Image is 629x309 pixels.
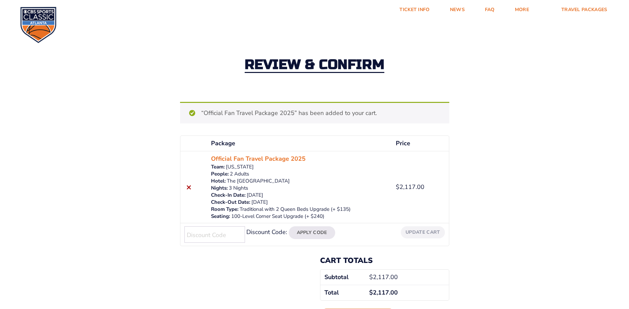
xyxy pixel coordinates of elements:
[369,288,398,297] bdi: 2,117.00
[211,192,246,199] dt: Check-In Date:
[211,192,388,199] p: [DATE]
[211,185,388,192] p: 3 Nights
[289,226,335,239] button: Apply Code
[211,170,388,178] p: 2 Adults
[211,206,239,213] dt: Room Type:
[20,7,57,43] img: CBS Sports Classic
[320,270,365,285] th: Subtotal
[246,228,287,236] label: Discount Code:
[392,136,449,151] th: Price
[211,163,225,170] dt: Team:
[401,226,445,238] button: Update cart
[211,199,250,206] dt: Check-Out Date:
[369,273,398,281] bdi: 2,117.00
[369,273,373,281] span: $
[207,136,392,151] th: Package
[211,206,388,213] p: Traditional with 2 Queen Beds Upgrade (+ $135)
[211,178,388,185] p: The [GEOGRAPHIC_DATA]
[211,199,388,206] p: [DATE]
[211,163,388,170] p: [US_STATE]
[184,183,194,192] a: Remove this item
[211,178,226,185] dt: Hotel:
[211,213,230,220] dt: Seating:
[211,213,388,220] p: 100-Level Corner Seat Upgrade (+ $240)
[245,58,385,73] h2: Review & Confirm
[211,185,228,192] dt: Nights:
[396,183,424,191] bdi: 2,117.00
[320,285,365,300] th: Total
[320,256,449,265] h2: Cart totals
[369,288,373,297] span: $
[184,226,245,243] input: Discount Code
[396,183,399,191] span: $
[211,170,229,178] dt: People:
[180,102,449,123] div: “Official Fan Travel Package 2025” has been added to your cart.
[211,154,306,163] a: Official Fan Travel Package 2025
